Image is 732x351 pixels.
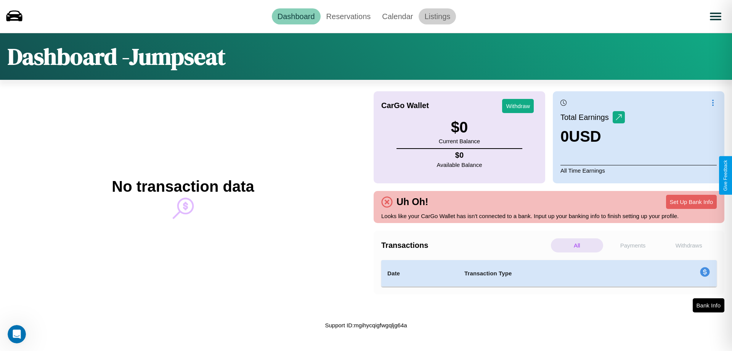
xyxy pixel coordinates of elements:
h4: Date [387,269,452,278]
a: Calendar [376,8,419,24]
h4: Transactions [381,241,549,250]
p: Payments [607,238,659,252]
h4: Uh Oh! [393,196,432,207]
h4: Transaction Type [464,269,637,278]
a: Reservations [321,8,377,24]
p: Looks like your CarGo Wallet has isn't connected to a bank. Input up your banking info to finish ... [381,211,717,221]
p: Withdraws [663,238,715,252]
p: Available Balance [437,160,482,170]
table: simple table [381,260,717,287]
a: Dashboard [272,8,321,24]
p: Current Balance [439,136,480,146]
a: Listings [419,8,456,24]
h4: CarGo Wallet [381,101,429,110]
p: All Time Earnings [560,165,717,176]
button: Open menu [705,6,726,27]
h3: 0 USD [560,128,625,145]
iframe: Intercom live chat [8,325,26,343]
h4: $ 0 [437,151,482,160]
button: Withdraw [502,99,534,113]
button: Set Up Bank Info [666,195,717,209]
h2: No transaction data [112,178,254,195]
p: All [551,238,603,252]
div: Give Feedback [723,160,728,191]
button: Bank Info [693,298,724,312]
h3: $ 0 [439,119,480,136]
h1: Dashboard - Jumpseat [8,41,226,72]
p: Support ID: mgihycqigfwgqljg64a [325,320,407,330]
p: Total Earnings [560,110,613,124]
